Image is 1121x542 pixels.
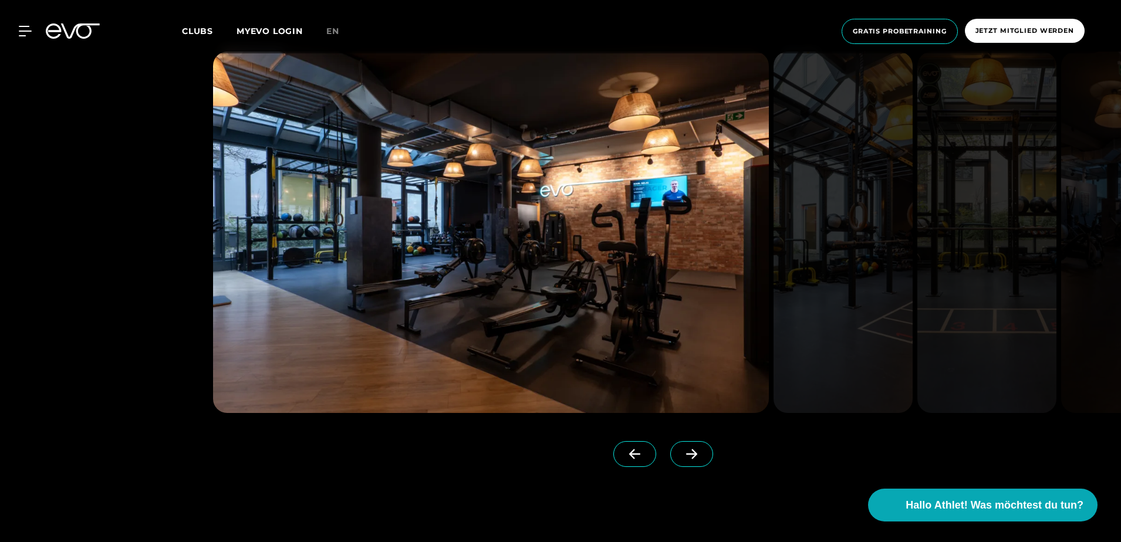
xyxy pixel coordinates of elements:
[182,25,237,36] a: Clubs
[917,52,1056,413] img: evofitness
[326,25,353,38] a: en
[975,26,1074,36] span: Jetzt Mitglied werden
[838,19,961,44] a: Gratis Probetraining
[237,26,303,36] a: MYEVO LOGIN
[774,52,913,413] img: evofitness
[182,26,213,36] span: Clubs
[961,19,1088,44] a: Jetzt Mitglied werden
[326,26,339,36] span: en
[853,26,947,36] span: Gratis Probetraining
[868,489,1098,521] button: Hallo Athlet! Was möchtest du tun?
[213,52,769,413] img: evofitness
[906,497,1083,513] span: Hallo Athlet! Was möchtest du tun?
